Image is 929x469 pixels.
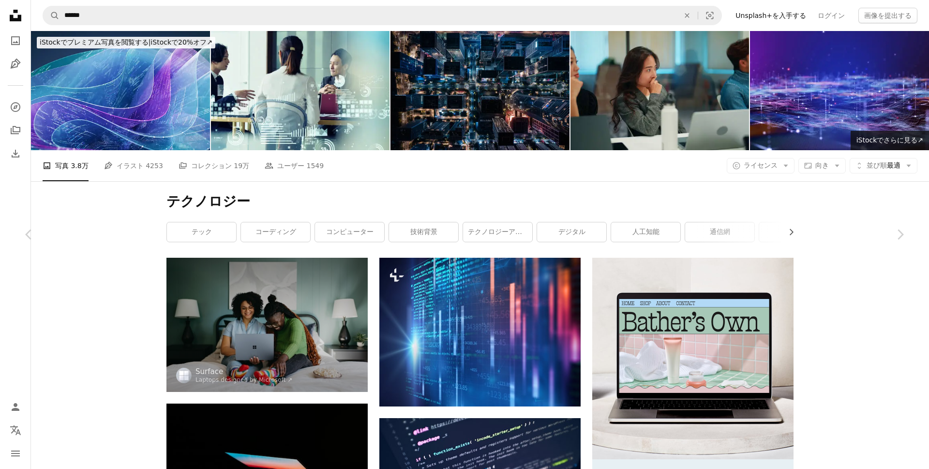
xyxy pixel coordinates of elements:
[858,8,917,23] button: 画像を提出する
[6,54,25,74] a: イラスト
[31,31,210,150] img: AIコーディングアシスタントインターフェースとVibeコーディングの美学
[592,258,794,459] img: file-1707883121023-8e3502977149image
[234,160,249,171] span: 19万
[265,150,324,181] a: ユーザー 1549
[6,421,25,440] button: 言語
[782,222,794,242] button: リストを右にスクロールする
[43,6,722,25] form: サイト内でビジュアルを探す
[871,188,929,281] a: 次へ
[6,97,25,117] a: 探す
[6,144,25,163] a: ダウンロード履歴
[759,222,828,242] a: データ
[611,222,680,242] a: 人工知能
[6,121,25,140] a: コレクション
[6,397,25,417] a: ログイン / 登録する
[166,193,794,210] h1: テクノロジー
[537,222,606,242] a: デジタル
[851,131,929,150] a: iStockでさらに見る↗
[390,31,569,150] img: Top View of Cityscape and Skyscrapers at Night
[40,38,150,46] span: iStockでプレミアム写真を閲覧する |
[389,222,458,242] a: 技術背景
[815,161,829,169] span: 向き
[104,150,163,181] a: イラスト 4253
[211,31,390,150] img: 握手をするビジネスマンや様々なチャート。ビジネスコンセプトの統計。マーケティング。解析。
[850,158,917,173] button: 並び順最適
[241,222,310,242] a: コーディング
[176,368,192,383] img: Surfaceのプロフィールを見る
[31,31,221,54] a: iStockでプレミアム写真を閲覧する|iStockで20%オフ↗
[730,8,812,23] a: Unsplash+を入手する
[167,222,236,242] a: テック
[6,444,25,463] button: メニュー
[798,158,846,173] button: 向き
[698,6,721,25] button: ビジュアル検索
[6,31,25,50] a: 写真
[867,161,887,169] span: 並び順
[744,161,778,169] span: ライセンス
[195,376,293,383] a: Laptops designed by Microsoft ↗
[166,320,368,329] a: ラップトップを使ってベッドに座っている女性
[570,31,749,150] img: Focused Young Professionals in a Meeting
[727,158,794,173] button: ライセンス
[856,136,923,144] span: iStockでさらに見る ↗
[379,258,581,406] img: デジタルコード番号の抽象的な背景は、コーディング技術とプログラミング言語を表します。
[867,161,900,171] span: 最適
[812,8,851,23] a: ログイン
[179,150,249,181] a: コレクション 19万
[146,160,163,171] span: 4253
[195,367,293,376] a: Surface
[166,258,368,392] img: ラップトップを使ってベッドに座っている女性
[463,222,532,242] a: テクノロジーアブストラクト
[43,6,60,25] button: Unsplashで検索する
[685,222,754,242] a: 通信網
[379,328,581,336] a: デジタルコード番号の抽象的な背景は、コーディング技術とプログラミング言語を表します。
[37,37,215,48] div: iStockで20%オフ ↗
[315,222,384,242] a: コンピューター
[307,160,324,171] span: 1549
[676,6,698,25] button: 全てクリア
[750,31,929,150] img: Futuristic digital geology terrain, digital data telemetry and engineer topography with contour l...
